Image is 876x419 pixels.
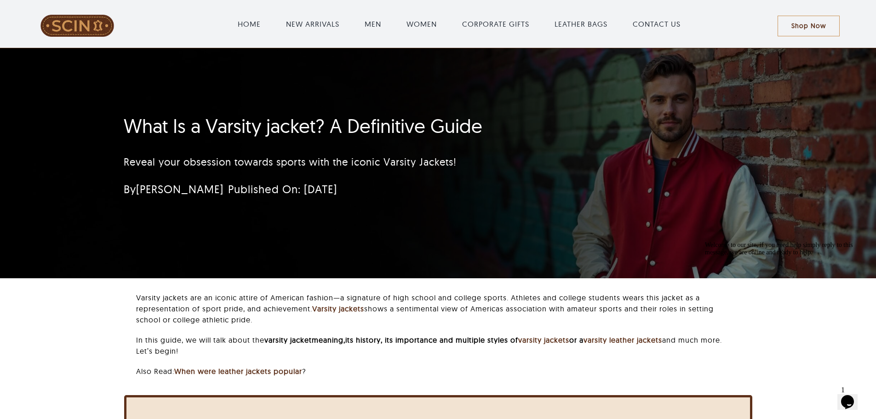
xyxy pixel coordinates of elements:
[837,382,867,410] iframe: chat widget
[312,335,345,344] strong: meaning,
[555,18,607,29] a: LEATHER BAGS
[286,18,339,29] a: NEW ARRIVALS
[124,155,643,170] p: Reveal your obsession towards sports with the iconic Varsity Jackets!
[228,182,337,196] span: Published On: [DATE]
[345,335,518,344] strong: its history, its importance and multiple styles of
[264,335,312,344] strong: varsity jacket
[778,16,840,36] a: Shop Now
[407,18,437,29] a: WOMEN
[136,182,223,196] a: [PERSON_NAME]
[462,18,529,29] a: CORPORATE GIFTS
[584,335,662,344] a: varsity leather jackets
[136,366,740,377] p: Also Read: ?
[365,18,381,29] a: MEN
[791,22,826,30] span: Shop Now
[633,18,681,29] a: CONTACT US
[124,182,223,196] span: By
[141,9,778,39] nav: Main Menu
[124,115,643,138] h1: What Is a Varsity jacket? A Definitive Guide
[238,18,261,29] a: HOME
[4,4,169,18] div: Welcome to our site, if you need help simply reply to this message, we are online and ready to help.
[569,335,584,344] strong: or a
[136,334,740,356] p: In this guide, we will talk about the and much more. Let’s begin!
[701,238,867,378] iframe: chat widget
[518,335,569,344] a: varsity jackets
[174,367,302,376] a: When were leather jackets popular
[312,304,364,313] a: Varsity jackets
[136,292,740,325] p: Varsity jackets are an iconic attire of American fashion—a signature of high school and college s...
[4,4,152,18] span: Welcome to our site, if you need help simply reply to this message, we are online and ready to help.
